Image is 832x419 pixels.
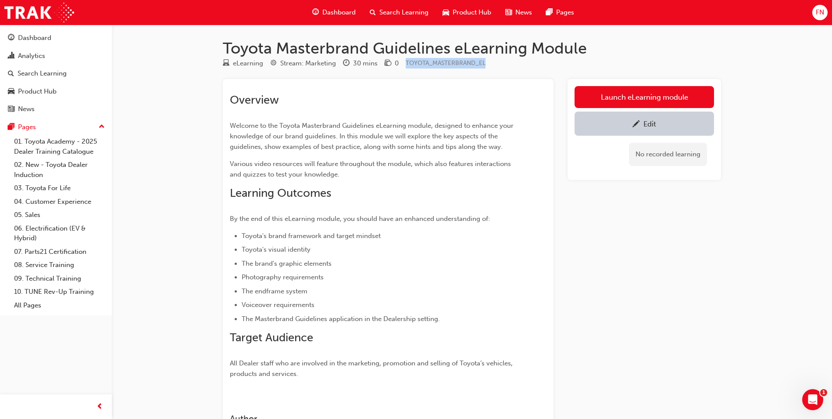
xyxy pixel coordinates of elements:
[280,58,336,69] div: Stream: Marketing
[556,7,574,18] span: Pages
[18,87,57,97] div: Product Hub
[242,260,332,267] span: The brand's graphic elements
[385,58,399,69] div: Price
[453,7,491,18] span: Product Hub
[242,246,311,253] span: Toyota's visual identity
[11,208,108,222] a: 05. Sales
[230,93,279,107] span: Overview
[18,104,35,114] div: News
[575,86,714,108] a: Launch eLearning module
[230,186,331,200] span: Learning Outcomes
[820,389,827,396] span: 1
[233,58,263,69] div: eLearning
[812,5,828,20] button: FN
[353,58,378,69] div: 30 mins
[230,359,514,378] span: All Dealer staff who are involved in the marketing, promotion and selling of Toyota’s vehicles, p...
[223,39,721,58] h1: Toyota Masterbrand Guidelines eLearning Module
[242,273,324,281] span: Photography requirements
[11,245,108,259] a: 07. Parts21 Certification
[11,272,108,285] a: 09. Technical Training
[4,65,108,82] a: Search Learning
[443,7,449,18] span: car-icon
[385,60,391,68] span: money-icon
[8,34,14,42] span: guage-icon
[11,285,108,299] a: 10. TUNE Rev-Up Training
[546,7,553,18] span: pages-icon
[8,105,14,113] span: news-icon
[4,30,108,46] a: Dashboard
[312,7,319,18] span: guage-icon
[230,160,513,178] span: Various video resources will feature throughout the module, which also features interactions and ...
[436,4,498,22] a: car-iconProduct Hub
[643,119,656,128] div: Edit
[230,331,313,344] span: Target Audience
[406,59,486,67] span: Learning resource code
[4,48,108,64] a: Analytics
[11,222,108,245] a: 06. Electrification (EV & Hybrid)
[242,301,314,309] span: Voiceover requirements
[4,83,108,100] a: Product Hub
[270,60,277,68] span: target-icon
[230,215,490,223] span: By the end of this eLearning module, you should have an enhanced understanding of:
[8,88,14,96] span: car-icon
[11,299,108,312] a: All Pages
[343,60,350,68] span: clock-icon
[223,60,229,68] span: learningResourceType_ELEARNING-icon
[515,7,532,18] span: News
[4,119,108,135] button: Pages
[370,7,376,18] span: search-icon
[11,181,108,195] a: 03. Toyota For Life
[242,315,440,323] span: The Masterbrand Guidelines application in the Dealership setting.
[363,4,436,22] a: search-iconSearch Learning
[4,28,108,119] button: DashboardAnalyticsSearch LearningProduct HubNews
[8,52,14,60] span: chart-icon
[96,401,103,412] span: prev-icon
[270,58,336,69] div: Stream
[322,7,356,18] span: Dashboard
[575,112,714,136] a: Edit
[505,7,512,18] span: news-icon
[99,121,105,133] span: up-icon
[242,287,307,295] span: The endframe system
[629,143,707,166] div: No recorded learning
[242,232,381,240] span: Toyota's brand framework and target mindset
[539,4,581,22] a: pages-iconPages
[305,4,363,22] a: guage-iconDashboard
[11,158,108,181] a: 02. New - Toyota Dealer Induction
[498,4,539,22] a: news-iconNews
[11,195,108,209] a: 04. Customer Experience
[4,101,108,117] a: News
[18,51,45,61] div: Analytics
[8,70,14,78] span: search-icon
[18,33,51,43] div: Dashboard
[4,3,74,22] img: Trak
[395,58,399,69] div: 0
[632,120,640,129] span: pencil-icon
[223,58,263,69] div: Type
[230,122,515,151] span: Welcome to the Toyota Masterbrand Guidelines eLearning module, designed to enhance your knowledge...
[802,389,823,410] iframe: Intercom live chat
[18,69,67,79] div: Search Learning
[816,7,824,18] span: FN
[343,58,378,69] div: Duration
[8,123,14,131] span: pages-icon
[11,135,108,158] a: 01. Toyota Academy - 2025 Dealer Training Catalogue
[18,122,36,132] div: Pages
[379,7,428,18] span: Search Learning
[11,258,108,272] a: 08. Service Training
